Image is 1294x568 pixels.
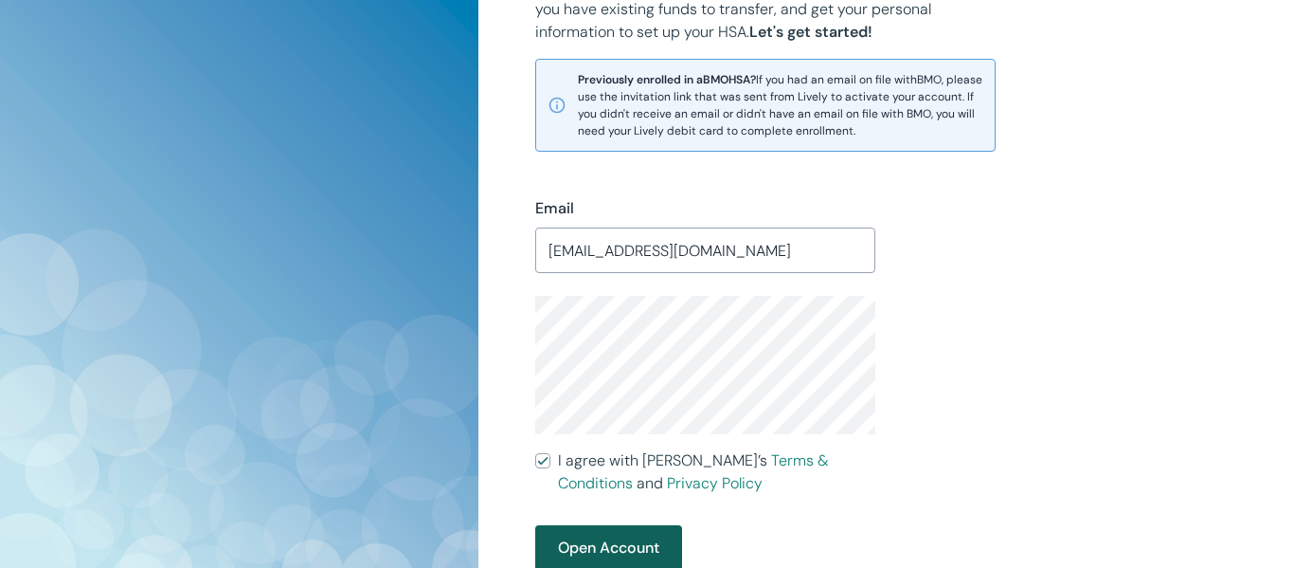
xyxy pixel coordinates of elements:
a: Privacy Policy [667,473,763,493]
span: If you had an email on file with BMO , please use the invitation link that was sent from Lively t... [578,71,983,139]
strong: Previously enrolled in a BMO HSA? [578,72,756,87]
strong: Let's get started! [749,22,872,42]
label: Email [535,197,574,220]
span: I agree with [PERSON_NAME]’s and [558,449,874,495]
